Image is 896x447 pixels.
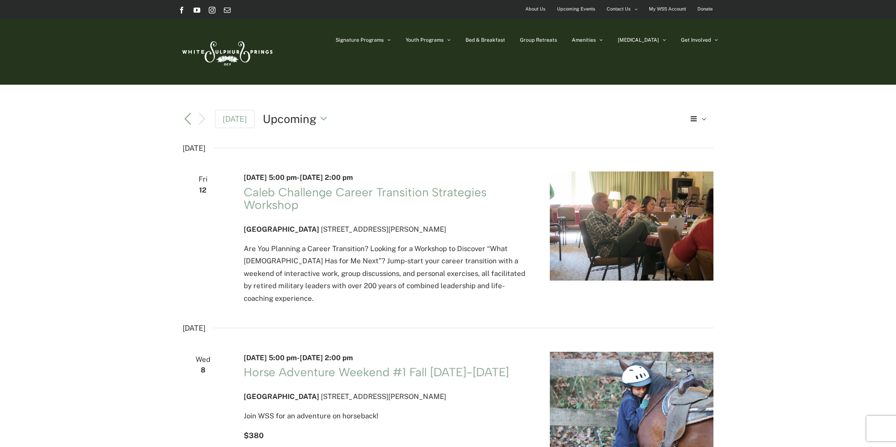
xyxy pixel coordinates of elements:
span: Group Retreats [520,37,557,43]
p: Are You Planning a Career Transition? Looking for a Workshop to Discover “What [DEMOGRAPHIC_DATA]... [244,243,530,305]
a: Amenities [572,19,603,61]
span: Wed [183,353,223,366]
img: IMG_4664 [550,171,713,281]
span: [MEDICAL_DATA] [618,37,659,43]
a: YouTube [194,7,200,13]
span: Youth Programs [406,37,444,43]
a: Group Retreats [520,19,557,61]
span: [DATE] 2:00 pm [300,173,353,182]
span: Donate [697,3,713,15]
p: Join WSS for an adventure on horseback! [244,410,530,422]
a: Bed & Breakfast [465,19,505,61]
span: Bed & Breakfast [465,37,505,43]
span: About Us [525,3,546,15]
a: Facebook [178,7,185,13]
button: Click to toggle datepicker [263,111,332,127]
span: 12 [183,184,223,196]
span: Upcoming Events [557,3,595,15]
a: Caleb Challenge Career Transition Strategies Workshop [244,185,487,212]
a: Horse Adventure Weekend #1 Fall [DATE]-[DATE] [244,365,509,379]
span: 8 [183,364,223,376]
span: [GEOGRAPHIC_DATA] [244,225,319,233]
a: Signature Programs [336,19,391,61]
button: Select Calendar View [687,111,714,126]
span: Contact Us [607,3,631,15]
span: Amenities [572,37,596,43]
a: Youth Programs [406,19,451,61]
time: - [244,353,353,362]
span: $380 [244,431,264,440]
a: Click to select today's date [215,110,255,128]
span: My WSS Account [649,3,686,15]
span: Fri [183,173,223,185]
span: [DATE] 2:00 pm [300,353,353,362]
span: [DATE] 5:00 pm [244,353,297,362]
span: Get Involved [681,37,711,43]
time: - [244,173,353,182]
button: Next Events [197,112,207,126]
span: [STREET_ADDRESS][PERSON_NAME] [321,225,446,233]
span: Upcoming [263,111,317,127]
span: Signature Programs [336,37,384,43]
span: [GEOGRAPHIC_DATA] [244,392,319,401]
img: White Sulphur Springs Logo [178,32,275,72]
time: [DATE] [183,321,205,335]
a: Previous Events [183,114,193,124]
a: Email [224,7,231,13]
a: Instagram [209,7,215,13]
nav: Main Menu [336,19,718,61]
a: Get Involved [681,19,718,61]
time: [DATE] [183,142,205,155]
span: [STREET_ADDRESS][PERSON_NAME] [321,392,446,401]
span: [DATE] 5:00 pm [244,173,297,182]
a: [MEDICAL_DATA] [618,19,666,61]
